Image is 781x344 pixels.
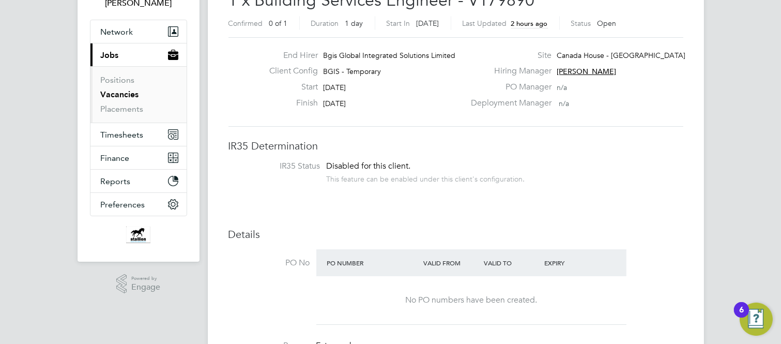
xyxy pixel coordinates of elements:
[116,274,160,294] a: Powered byEngage
[739,310,744,323] div: 6
[557,67,616,76] span: [PERSON_NAME]
[261,66,318,77] label: Client Config
[269,19,288,28] span: 0 of 1
[131,283,160,292] span: Engage
[327,172,525,184] div: This feature can be enabled under this client's configuration.
[228,19,263,28] label: Confirmed
[345,19,363,28] span: 1 day
[90,146,187,169] button: Finance
[126,227,150,243] img: stallionrecruitment-logo-retina.png
[101,50,119,60] span: Jobs
[131,274,160,283] span: Powered by
[465,82,552,93] label: PO Manager
[323,67,381,76] span: BGIS - Temporary
[557,83,567,92] span: n/a
[311,19,339,28] label: Duration
[101,130,144,140] span: Timesheets
[571,19,591,28] label: Status
[421,253,481,272] div: Valid From
[740,303,773,336] button: Open Resource Center, 6 new notifications
[101,176,131,186] span: Reports
[101,153,130,163] span: Finance
[559,99,569,108] span: n/a
[465,66,552,77] label: Hiring Manager
[417,19,439,28] span: [DATE]
[327,295,616,306] div: No PO numbers have been created.
[261,82,318,93] label: Start
[90,66,187,123] div: Jobs
[261,50,318,61] label: End Hirer
[90,20,187,43] button: Network
[465,98,552,109] label: Deployment Manager
[90,193,187,216] button: Preferences
[261,98,318,109] label: Finish
[101,75,135,85] a: Positions
[327,161,411,171] span: Disabled for this client.
[239,161,320,172] label: IR35 Status
[557,51,685,60] span: Canada House - [GEOGRAPHIC_DATA]
[542,253,602,272] div: Expiry
[228,139,683,153] h3: IR35 Determination
[90,227,187,243] a: Go to home page
[101,89,139,99] a: Vacancies
[101,200,145,210] span: Preferences
[598,19,617,28] span: Open
[90,43,187,66] button: Jobs
[228,228,683,241] h3: Details
[387,19,410,28] label: Start In
[101,104,144,114] a: Placements
[90,170,187,192] button: Reports
[323,51,455,60] span: Bgis Global Integrated Solutions Limited
[323,83,346,92] span: [DATE]
[323,99,346,108] span: [DATE]
[90,123,187,146] button: Timesheets
[481,253,542,272] div: Valid To
[511,19,548,28] span: 2 hours ago
[463,19,507,28] label: Last Updated
[101,27,133,37] span: Network
[325,253,421,272] div: PO Number
[465,50,552,61] label: Site
[228,258,310,268] label: PO No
